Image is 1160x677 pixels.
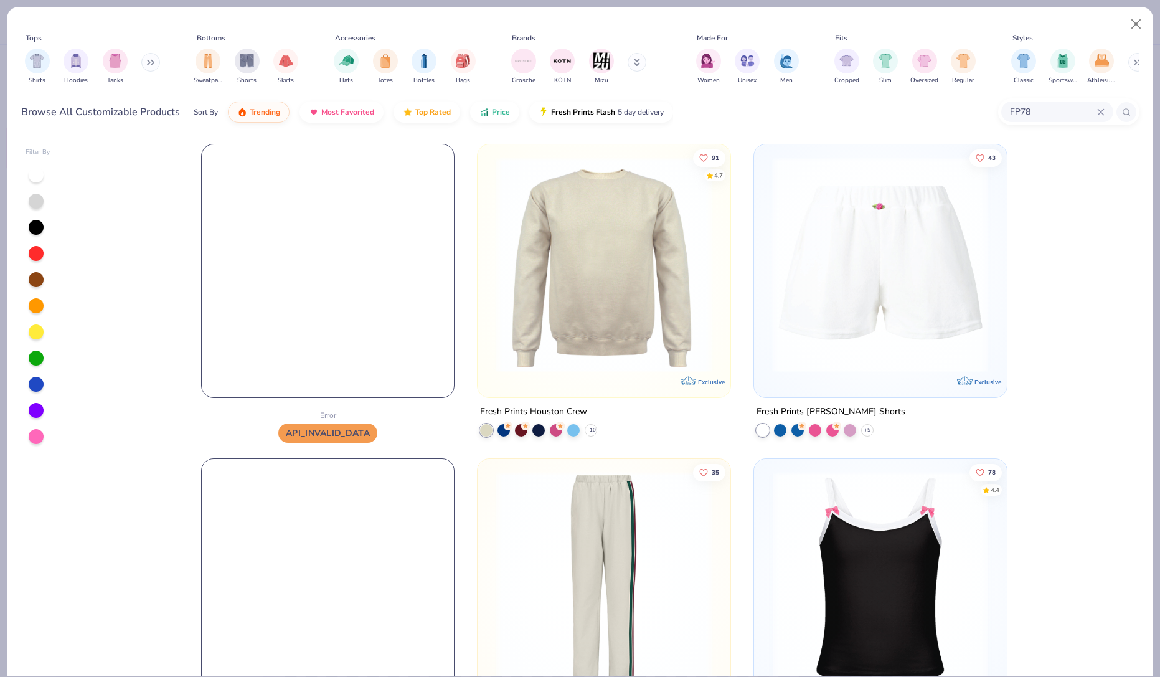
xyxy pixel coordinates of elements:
[951,49,976,85] div: filter for Regular
[197,32,225,44] div: Bottoms
[413,76,435,85] span: Bottles
[64,76,88,85] span: Hoodies
[273,49,298,85] button: filter button
[550,49,575,85] div: filter for KOTN
[273,49,298,85] div: filter for Skirts
[228,102,290,123] button: Trending
[480,404,587,420] div: Fresh Prints Houston Crew
[26,32,42,44] div: Tops
[237,107,247,117] img: trending.gif
[373,49,398,85] button: filter button
[595,76,608,85] span: Mizu
[879,54,892,68] img: Slim Image
[403,107,413,117] img: TopRated.gif
[339,76,353,85] span: Hats
[694,463,726,481] button: Like
[1011,49,1036,85] div: filter for Classic
[550,49,575,85] button: filter button
[969,463,1002,481] button: Like
[735,49,760,85] button: filter button
[412,49,436,85] div: filter for Bottles
[412,49,436,85] button: filter button
[712,469,720,475] span: 35
[969,149,1002,166] button: Like
[910,49,938,85] div: filter for Oversized
[299,102,384,123] button: Most Favorited
[1087,76,1116,85] span: Athleisure
[1087,49,1116,85] div: filter for Athleisure
[956,54,971,68] img: Regular Image
[456,76,470,85] span: Bags
[490,157,718,372] img: f8659b9a-ffcf-4c66-8fab-d697857cb3ac
[29,76,45,85] span: Shirts
[988,469,996,475] span: 78
[757,404,905,420] div: Fresh Prints [PERSON_NAME] Shorts
[415,107,451,117] span: Top Rated
[1011,49,1036,85] button: filter button
[25,49,50,85] div: filter for Shirts
[64,49,88,85] div: filter for Hoodies
[103,49,128,85] div: filter for Tanks
[879,76,892,85] span: Slim
[740,54,755,68] img: Unisex Image
[417,54,431,68] img: Bottles Image
[988,154,996,161] span: 43
[1095,54,1109,68] img: Athleisure Image
[194,49,222,85] div: filter for Sweatpants
[835,32,847,44] div: Fits
[910,49,938,85] button: filter button
[974,378,1001,386] span: Exclusive
[694,149,726,166] button: Like
[69,54,83,68] img: Hoodies Image
[514,52,533,70] img: Grosche Image
[696,49,721,85] div: filter for Women
[951,49,976,85] button: filter button
[780,76,793,85] span: Men
[25,49,50,85] button: filter button
[235,49,260,85] button: filter button
[1056,54,1070,68] img: Sportswear Image
[738,76,757,85] span: Unisex
[201,54,215,68] img: Sweatpants Image
[696,49,721,85] button: filter button
[1012,32,1033,44] div: Styles
[551,107,615,117] span: Fresh Prints Flash
[618,105,664,120] span: 5 day delivery
[697,32,728,44] div: Made For
[335,32,375,44] div: Accessories
[529,102,673,123] button: Fresh Prints Flash5 day delivery
[334,49,359,85] div: filter for Hats
[512,76,535,85] span: Grosche
[451,49,476,85] div: filter for Bags
[278,76,294,85] span: Skirts
[910,76,938,85] span: Oversized
[873,49,898,85] div: filter for Slim
[698,378,725,386] span: Exclusive
[774,49,799,85] button: filter button
[592,52,611,70] img: Mizu Image
[108,54,122,68] img: Tanks Image
[697,76,720,85] span: Women
[917,54,931,68] img: Oversized Image
[309,107,319,117] img: most_fav.gif
[202,144,455,397] img: placeholder.png
[373,49,398,85] div: filter for Totes
[511,49,536,85] button: filter button
[511,49,536,85] div: filter for Grosche
[991,485,999,495] div: 4.4
[334,49,359,85] button: filter button
[235,49,260,85] div: filter for Shorts
[1087,49,1116,85] button: filter button
[512,32,535,44] div: Brands
[1014,76,1034,85] span: Classic
[701,54,715,68] img: Women Image
[839,54,854,68] img: Cropped Image
[712,154,720,161] span: 91
[1049,76,1077,85] span: Sportswear
[864,427,870,434] span: + 5
[766,157,994,372] img: 6b792ad1-0a92-4c6c-867d-0a513d180b94
[952,76,974,85] span: Regular
[30,54,44,68] img: Shirts Image
[194,49,222,85] button: filter button
[492,107,510,117] span: Price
